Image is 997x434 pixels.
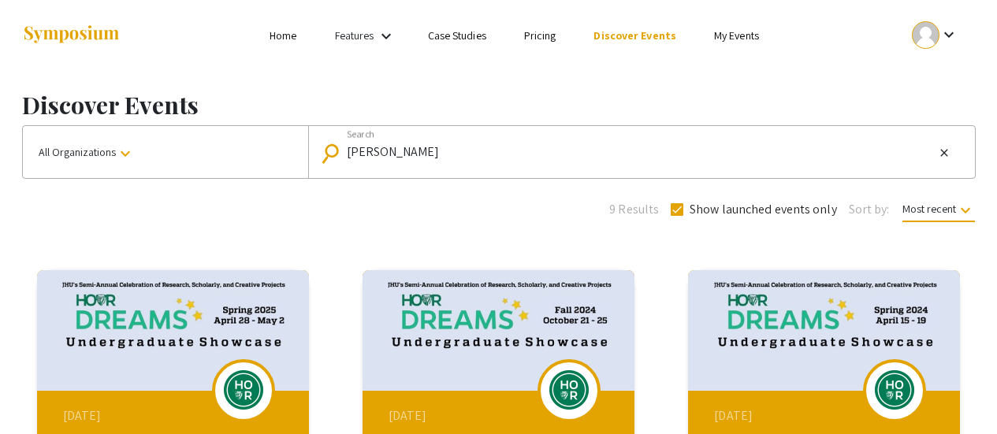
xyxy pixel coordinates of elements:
img: dreams-spring-2024_eventCoverPhoto_ffb700__thumb.jpg [688,270,960,391]
mat-icon: close [938,146,950,160]
button: Expand account dropdown [895,17,975,53]
button: All Organizations [23,126,308,178]
img: dreams-spring-2025_eventCoverPhoto_df4d26__thumb.jpg [37,270,309,391]
mat-icon: Expand Features list [377,27,396,46]
a: Features [335,28,374,43]
img: Symposium by ForagerOne [22,24,121,46]
span: Most recent [902,202,975,222]
img: dreams-spring-2024_eventLogo_346f6f_.png [871,370,918,410]
div: [DATE] [63,406,287,425]
span: Sort by: [849,200,890,219]
a: My Events [714,28,759,43]
div: [DATE] [714,406,938,425]
input: Looking for something specific? [347,145,935,159]
img: dreams-spring-2025_eventLogo_7b54a7_.png [220,370,267,410]
img: dreams-fall-2024_eventLogo_ff6658_.png [545,370,593,410]
mat-icon: keyboard_arrow_down [956,201,975,220]
div: [DATE] [389,406,612,425]
h1: Discover Events [22,91,976,119]
a: Discover Events [593,28,676,43]
button: Most recent [890,195,988,223]
a: Home [270,28,296,43]
button: Clear [935,143,954,162]
span: Show launched events only [690,200,837,219]
img: dreams-fall-2024_eventCoverPhoto_0caa39__thumb.jpg [363,270,634,391]
mat-icon: keyboard_arrow_down [116,144,135,163]
mat-icon: Expand account dropdown [939,25,958,44]
a: Case Studies [428,28,486,43]
mat-icon: Search [323,139,346,167]
span: All Organizations [39,145,135,159]
a: Pricing [524,28,556,43]
span: 9 Results [609,200,659,219]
